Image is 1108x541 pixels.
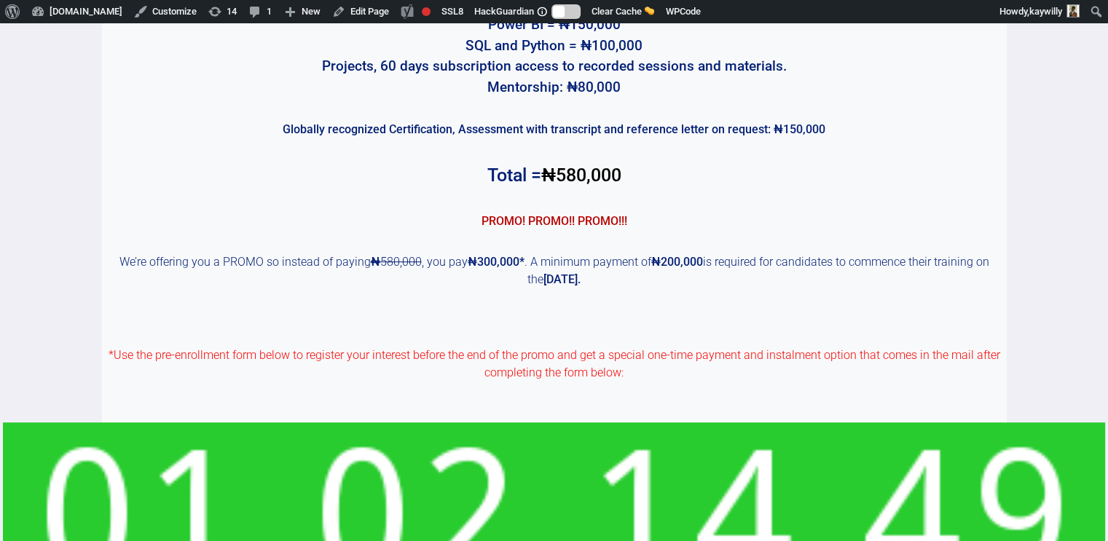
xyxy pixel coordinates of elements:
[528,214,575,228] strong: PROMO!!
[422,7,431,16] div: Focus keyphrase not set
[487,165,621,186] strong: Total =
[102,312,1007,399] p: *Use the pre-enrollment form below to register your interest before the end of the promo and get ...
[102,253,1007,288] p: We’re offering you a PROMO so instead of paying , you pay . A minimum payment of is required for ...
[541,165,621,186] mark: ₦580,000
[645,6,654,15] img: 🧽
[482,214,525,228] strong: PROMO!
[543,272,581,286] strong: [DATE].
[651,255,703,269] strong: ₦200,000
[487,79,621,95] strong: Mentorship: ₦80,000
[468,255,524,269] strong: ₦300,000*
[578,214,627,228] strong: PROMO!!!
[592,6,642,17] span: Clear Cache
[371,255,380,269] strong: ₦
[1029,6,1062,17] span: kaywilly
[371,255,422,269] s: 580,000
[283,122,825,136] strong: Globally recognized Certification, Assessment with transcript and reference letter on request: ₦1...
